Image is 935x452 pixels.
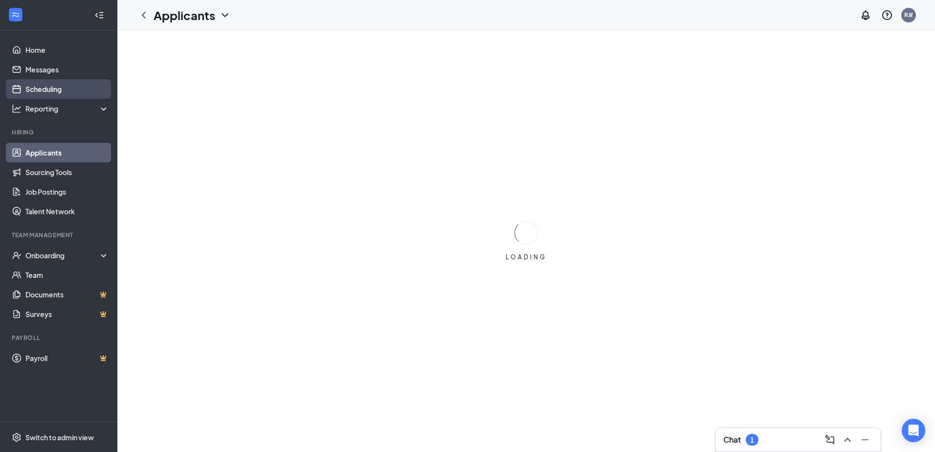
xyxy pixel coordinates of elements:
div: LOADING [502,253,551,261]
a: Talent Network [25,202,109,221]
div: Team Management [12,231,107,239]
a: Messages [25,60,109,79]
a: SurveysCrown [25,304,109,324]
div: Reporting [25,104,110,113]
div: Switch to admin view [25,432,94,442]
svg: ComposeMessage [824,434,836,446]
svg: ChevronDown [219,9,231,21]
div: 1 [750,436,754,444]
a: Sourcing Tools [25,162,109,182]
a: Job Postings [25,182,109,202]
svg: Minimize [859,434,871,446]
a: Team [25,265,109,285]
svg: ChevronUp [842,434,853,446]
a: Home [25,40,109,60]
div: Payroll [12,334,107,342]
svg: QuestionInfo [881,9,893,21]
button: Minimize [857,432,873,448]
a: Applicants [25,143,109,162]
svg: Collapse [94,10,104,20]
div: Open Intercom Messenger [902,419,925,442]
svg: Analysis [12,104,22,113]
div: R# [904,11,913,19]
a: PayrollCrown [25,348,109,368]
a: DocumentsCrown [25,285,109,304]
h1: Applicants [154,7,215,23]
svg: Notifications [860,9,871,21]
button: ComposeMessage [822,432,838,448]
svg: Settings [12,432,22,442]
h3: Chat [723,434,741,445]
div: Onboarding [25,250,101,260]
a: Scheduling [25,79,109,99]
svg: ChevronLeft [138,9,150,21]
button: ChevronUp [840,432,855,448]
svg: UserCheck [12,250,22,260]
svg: WorkstreamLogo [11,10,21,20]
div: Hiring [12,128,107,136]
